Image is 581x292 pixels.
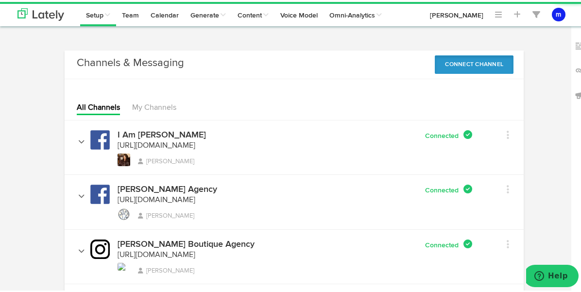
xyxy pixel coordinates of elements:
[17,6,64,19] img: logo_lately_bg_light.svg
[118,238,255,247] h4: [PERSON_NAME] Boutique Agency
[77,53,184,69] h3: Channels & Messaging
[118,261,130,269] img: 464637832_545725424772022_9108107232580146677_n.jpg
[118,129,206,137] h4: I Am [PERSON_NAME]
[425,240,461,247] span: Connected
[118,183,217,192] h4: [PERSON_NAME] Agency
[526,263,579,287] iframe: Opens a widget where you can find more information
[138,211,194,217] span: [PERSON_NAME]
[118,152,130,164] img: picture
[138,266,194,272] span: [PERSON_NAME]
[118,249,195,257] a: [URL][DOMAIN_NAME]
[118,194,195,202] a: [URL][DOMAIN_NAME]
[118,206,130,219] img: picture
[118,140,195,148] a: [URL][DOMAIN_NAME]
[90,128,110,148] img: facebook.svg
[552,6,565,19] button: m
[90,238,110,257] img: instagram.svg
[132,102,176,110] a: My Channels
[425,185,461,192] span: Connected
[425,131,461,137] span: Connected
[90,183,110,202] img: facebook.svg
[77,102,120,110] a: All Channels
[435,53,513,72] button: Connect Channel
[138,156,194,163] span: [PERSON_NAME]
